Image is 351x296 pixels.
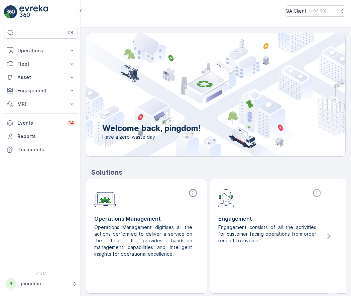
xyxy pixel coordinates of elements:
p: Solutions [91,167,346,177]
a: Documents [4,143,78,156]
p: Welcome back, pingdom! [102,123,201,134]
p: ( +03:00 ) [309,8,326,14]
p: Engagement consists of all the activities for customer facing operations from order receipt to in... [218,224,318,244]
p: Asset [17,74,65,81]
a: Events34 [4,116,78,130]
button: Fleet [4,57,78,71]
span: Have a zero-waste day [102,134,201,140]
p: Operations Management digitises all the actions performed to deliver a service on the field. It p... [94,224,194,257]
button: Engagement [4,84,78,97]
p: ⌘B [67,30,73,35]
button: Operations [4,44,78,57]
p: Engagement [17,87,65,94]
img: city illustration [56,33,345,156]
p: Fleet [17,61,65,67]
img: module-icon [218,188,234,207]
button: PPpingdom [4,277,78,291]
p: pingdom [21,280,69,287]
img: logo_light-DOdMpM7g.png [19,5,48,19]
span: v 1.51.1 [4,271,78,275]
p: Operations Management [94,215,199,223]
p: Events [17,120,63,126]
img: logo [4,5,17,19]
p: Operations [17,47,65,54]
p: Documents [17,146,75,153]
p: 34 [68,120,74,126]
div: PP [6,278,16,289]
p: Reports [17,133,75,140]
p: QA Client [285,8,307,14]
button: QA Client(+03:00) [285,5,346,17]
button: MRF [4,97,78,111]
p: Engagement [218,215,323,223]
p: MRF [17,101,65,107]
button: Asset [4,71,78,84]
img: module-icon [94,188,116,207]
a: Reports [4,130,78,143]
